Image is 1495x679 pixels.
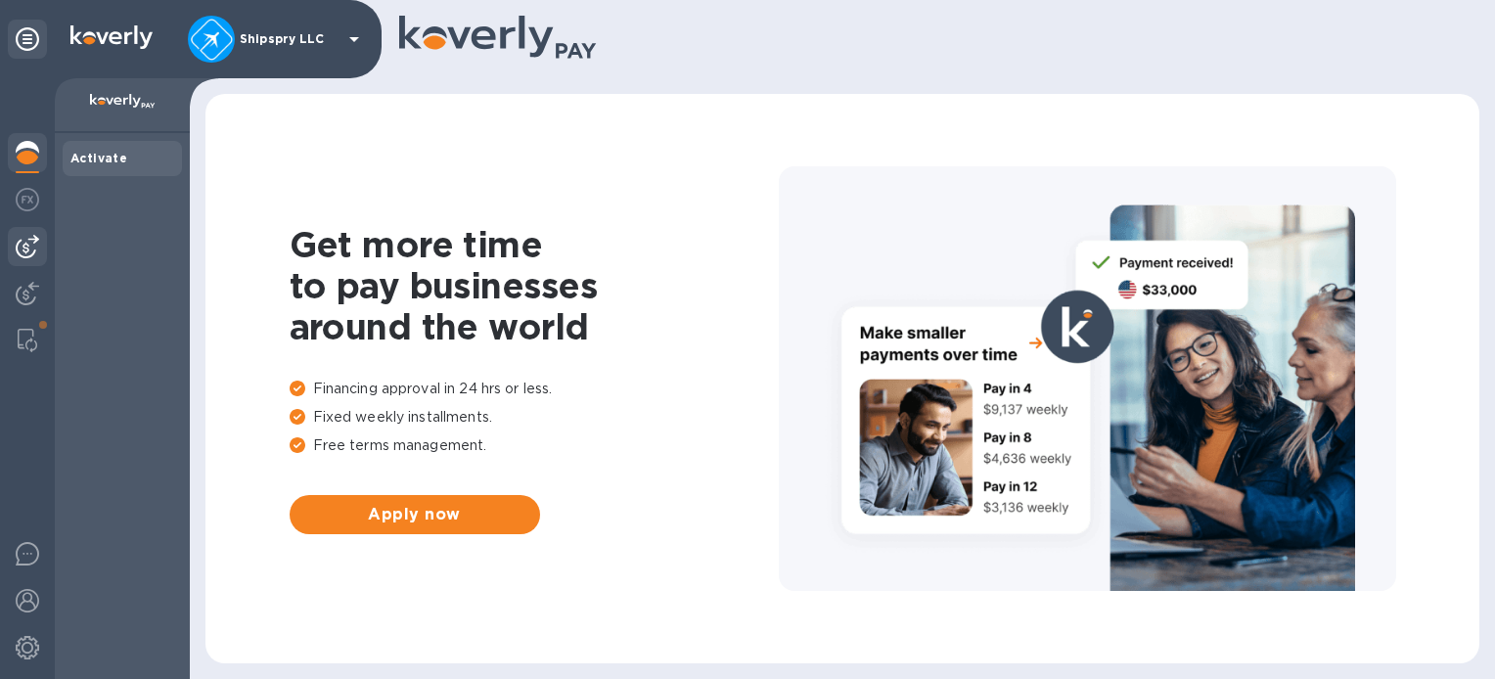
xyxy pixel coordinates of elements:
[290,495,540,534] button: Apply now
[70,25,153,49] img: Logo
[240,32,338,46] p: Shipspry LLC
[8,20,47,59] div: Unpin categories
[70,151,127,165] b: Activate
[290,224,779,347] h1: Get more time to pay businesses around the world
[290,379,779,399] p: Financing approval in 24 hrs or less.
[16,188,39,211] img: Foreign exchange
[305,503,524,526] span: Apply now
[290,407,779,428] p: Fixed weekly installments.
[290,435,779,456] p: Free terms management.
